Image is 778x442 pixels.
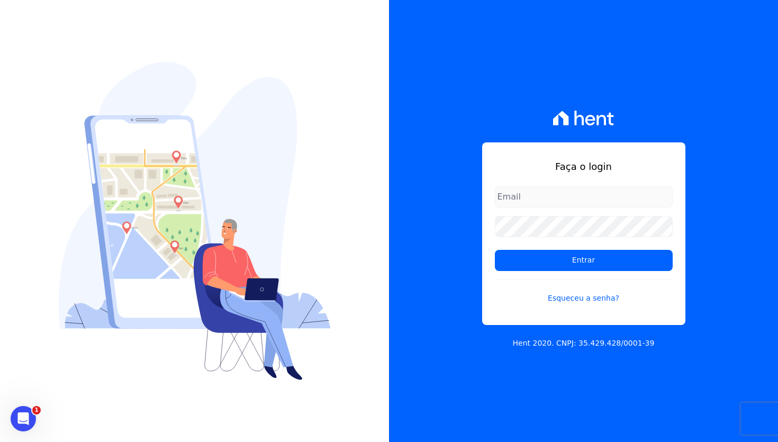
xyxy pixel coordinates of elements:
input: Entrar [495,250,673,271]
iframe: Intercom live chat [11,406,36,431]
img: Login [59,62,331,380]
a: Esqueceu a senha? [495,279,673,304]
input: Email [495,186,673,208]
h1: Faça o login [495,159,673,174]
span: 1 [32,406,41,414]
p: Hent 2020. CNPJ: 35.429.428/0001-39 [513,338,655,349]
